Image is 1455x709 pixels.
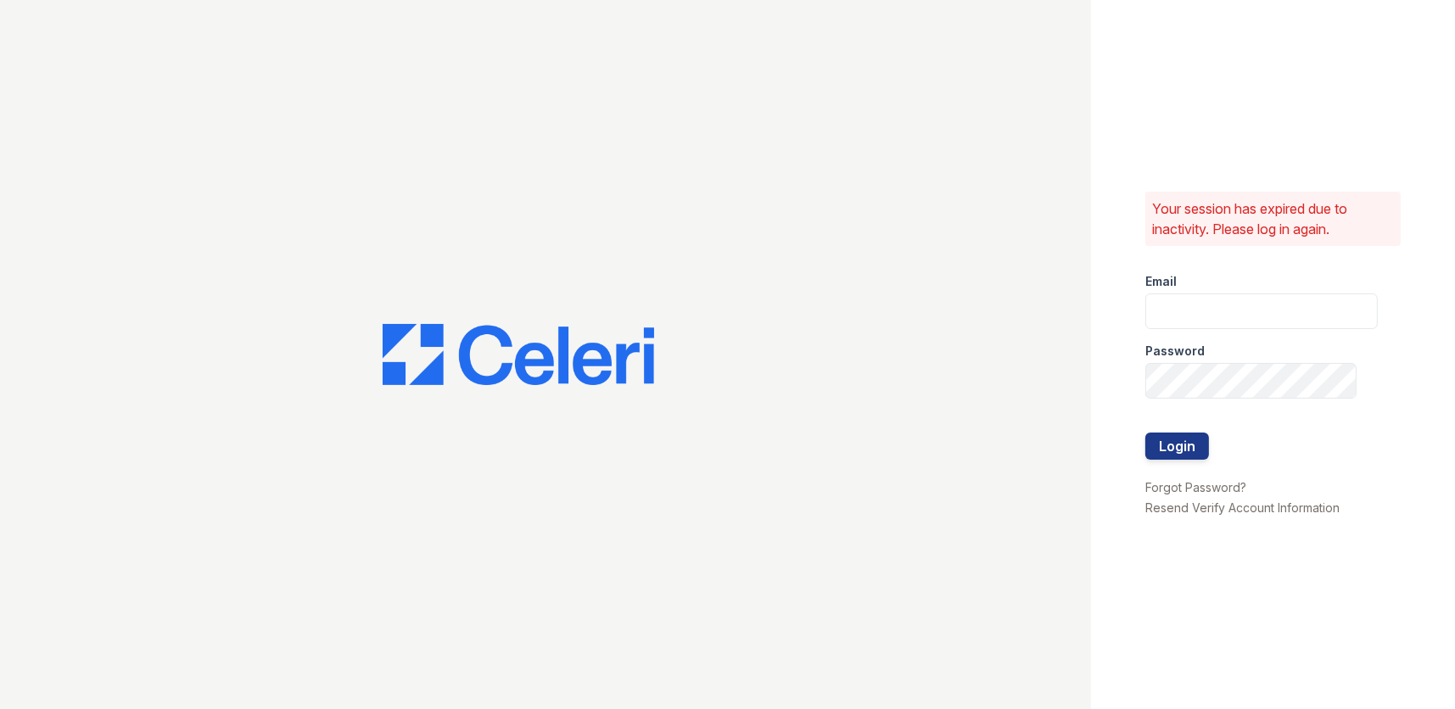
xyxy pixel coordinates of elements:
[1145,433,1209,460] button: Login
[1145,480,1246,494] a: Forgot Password?
[1145,273,1177,290] label: Email
[1145,343,1205,360] label: Password
[383,324,654,385] img: CE_Logo_Blue-a8612792a0a2168367f1c8372b55b34899dd931a85d93a1a3d3e32e68fde9ad4.png
[1145,500,1340,515] a: Resend Verify Account Information
[1152,198,1394,239] p: Your session has expired due to inactivity. Please log in again.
